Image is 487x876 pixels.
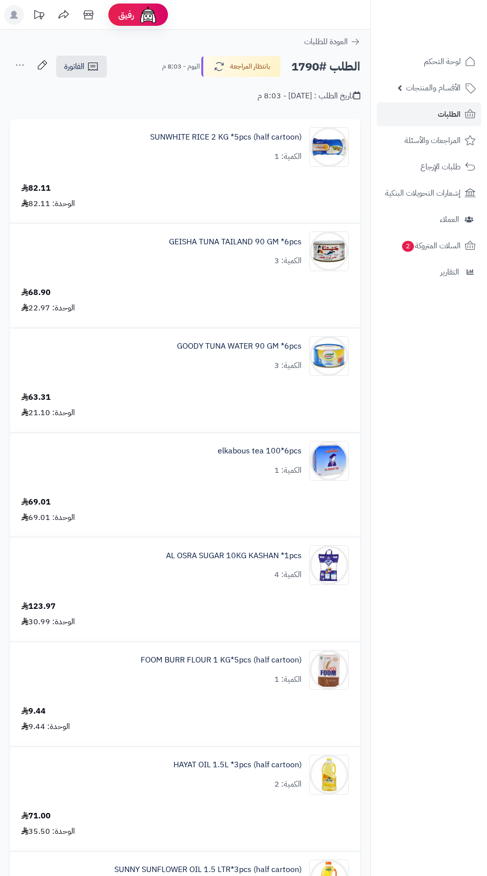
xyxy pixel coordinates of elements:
[26,5,51,27] a: تحديثات المنصة
[274,255,302,267] div: الكمية: 3
[201,56,281,77] button: بانتظار المراجعة
[402,241,414,252] span: 2
[440,265,459,279] span: التقارير
[377,208,481,231] a: العملاء
[21,512,75,523] div: الوحدة: 69.01
[377,102,481,126] a: الطلبات
[177,341,302,352] a: GOODY TUNA WATER 90 GM *6pcs
[21,198,75,210] div: الوحدة: 82.11
[310,336,348,376] img: 1747307732-K5KGgXiMsIHSTbEjhxGFgfobzOXDawnA-90x90.jpg
[405,134,461,147] span: المراجعات والأسئلة
[257,90,360,102] div: تاريخ الطلب : [DATE] - 8:03 م
[173,759,302,771] a: HAYAT OIL 1.5L *3pcs (half cartoon)
[274,674,302,685] div: الكمية: 1
[21,810,51,822] div: 71.00
[114,864,302,876] a: SUNNY SUNFLOWER OIL 1.5 LTR*3pcs (half cartoon)
[138,5,158,25] img: ai-face.png
[118,9,134,21] span: رفيق
[166,550,302,562] a: AL OSRA SUGAR 10KG KASHAN *1pcs
[310,650,348,690] img: 1747451456-6285021000251_2-90x90.jpg
[310,231,348,271] img: 1747287990-f8266b3f-4fb7-48b3-84ba-d7269b3f-90x90.jpg
[419,28,478,49] img: logo-2.png
[21,706,46,717] div: 9.44
[377,129,481,152] a: المراجعات والأسئلة
[21,616,75,628] div: الوحدة: 30.99
[420,160,461,174] span: طلبات الإرجاع
[401,239,461,253] span: السلات المتروكة
[377,260,481,284] a: التقارير
[56,56,107,77] a: الفاتورة
[377,234,481,258] a: السلات المتروكة2
[310,755,348,795] img: 1747453665-store_01HWB0798JGMKY1NAZN0CYR7BV-90x90.jpg
[21,497,51,508] div: 69.01
[21,407,75,419] div: الوحدة: 21.10
[21,392,51,403] div: 63.31
[21,826,75,837] div: الوحدة: 35.50
[438,107,461,121] span: الطلبات
[385,186,461,200] span: إشعارات التحويلات البنكية
[274,151,302,162] div: الكمية: 1
[162,62,200,72] small: اليوم - 8:03 م
[21,721,70,732] div: الوحدة: 9.44
[310,441,348,481] img: 1747339177-61ZxW3PADqL._AC_SL1280-90x90.jpg
[21,601,56,612] div: 123.97
[64,61,84,73] span: الفاتورة
[150,132,302,143] a: SUNWHITE RICE 2 KG *5pcs (half cartoon)
[310,127,348,167] img: 1747280764-81AgnKro3ZL._AC_SL1500-90x90.jpg
[377,155,481,179] a: طلبات الإرجاع
[274,569,302,581] div: الكمية: 4
[310,545,348,585] img: 1747423447-Ar-90x90.jpg
[406,81,461,95] span: الأقسام والمنتجات
[21,302,75,314] div: الوحدة: 22.97
[274,465,302,476] div: الكمية: 1
[274,360,302,371] div: الكمية: 3
[304,36,360,48] a: العودة للطلبات
[291,57,360,77] h2: الطلب #1790
[440,213,459,226] span: العملاء
[141,655,302,666] a: FOOM BURR FLOUR 1 KG*5pcs (half cartoon)
[304,36,348,48] span: العودة للطلبات
[21,183,51,194] div: 82.11
[377,181,481,205] a: إشعارات التحويلات البنكية
[274,779,302,790] div: الكمية: 2
[218,445,302,457] a: elkabous tea 100*6pcs
[169,236,302,248] a: GEISHA TUNA TAILAND 90 GM *6pcs
[377,50,481,73] a: لوحة التحكم
[424,55,461,69] span: لوحة التحكم
[21,287,51,298] div: 68.90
